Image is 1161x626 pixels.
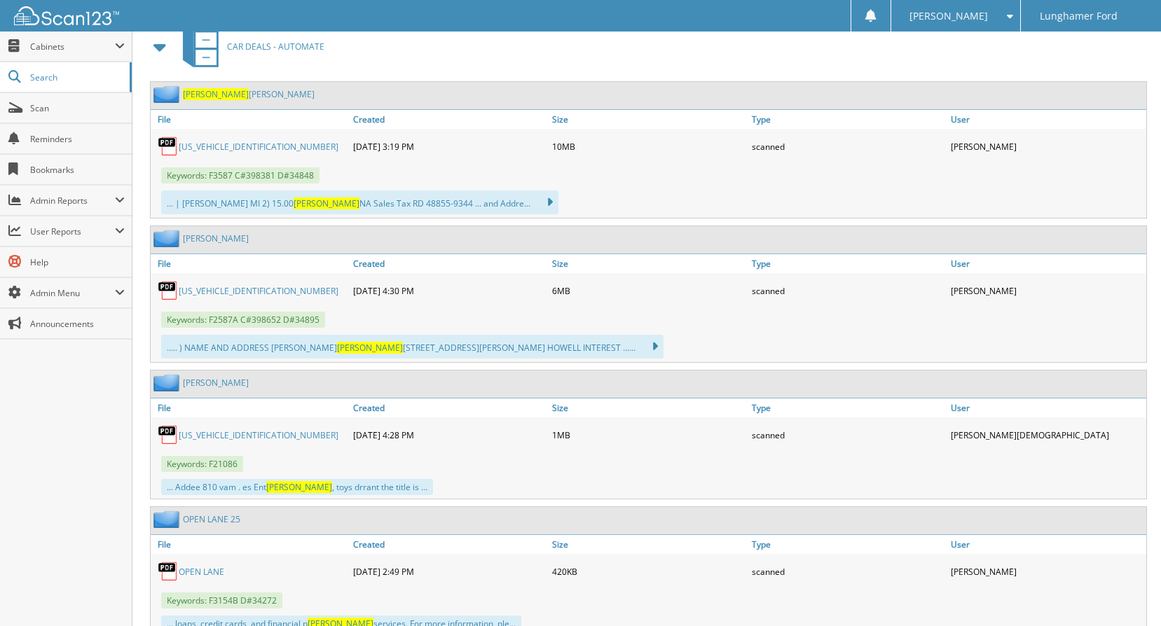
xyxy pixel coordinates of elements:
[153,374,183,391] img: folder2.png
[748,421,947,449] div: scanned
[1040,12,1118,20] span: Lunghamer Ford
[161,456,243,472] span: Keywords: F21086
[947,398,1146,417] a: User
[947,557,1146,585] div: [PERSON_NAME]
[183,377,249,389] a: [PERSON_NAME]
[183,513,240,525] a: OPEN LANE 25
[158,561,179,582] img: PDF.png
[30,71,123,83] span: Search
[549,557,748,585] div: 420KB
[30,133,125,145] span: Reminders
[183,88,249,100] span: [PERSON_NAME]
[161,190,558,214] div: ... | [PERSON_NAME] MI 2) 15.00 NA Sales Tax RD 48855-9344 ... and Addre...
[161,335,664,359] div: ..... ) NAME AND ADDRESS [PERSON_NAME] [STREET_ADDRESS][PERSON_NAME] HOWELL INTEREST ......
[151,110,350,129] a: File
[161,312,325,328] span: Keywords: F2587A C#398652 D#34895
[748,132,947,160] div: scanned
[350,535,549,554] a: Created
[30,102,125,114] span: Scan
[947,254,1146,273] a: User
[153,230,183,247] img: folder2.png
[30,164,125,176] span: Bookmarks
[158,280,179,301] img: PDF.png
[350,557,549,585] div: [DATE] 2:49 PM
[549,421,748,449] div: 1MB
[1091,559,1161,626] iframe: Chat Widget
[748,398,947,417] a: Type
[748,254,947,273] a: Type
[158,136,179,157] img: PDF.png
[30,318,125,330] span: Announcements
[183,88,315,100] a: [PERSON_NAME][PERSON_NAME]
[179,141,338,153] a: [US_VEHICLE_IDENTIFICATION_NUMBER]
[30,225,115,237] span: User Reports
[151,535,350,554] a: File
[947,277,1146,305] div: [PERSON_NAME]
[748,535,947,554] a: Type
[947,132,1146,160] div: [PERSON_NAME]
[549,110,748,129] a: Size
[350,110,549,129] a: Created
[748,277,947,305] div: scanned
[549,132,748,160] div: 10MB
[350,421,549,449] div: [DATE] 4:28 PM
[153,510,183,528] img: folder2.png
[153,85,183,103] img: folder2.png
[350,398,549,417] a: Created
[161,592,282,608] span: Keywords: F3154B D#34272
[14,6,119,25] img: scan123-logo-white.svg
[161,479,433,495] div: ... Addee 810 vam . es Ent , toys drrant the title is ...
[549,535,748,554] a: Size
[30,41,115,53] span: Cabinets
[179,285,338,297] a: [US_VEHICLE_IDENTIFICATION_NUMBER]
[158,424,179,445] img: PDF.png
[337,342,403,354] span: [PERSON_NAME]
[179,566,224,578] a: OPEN LANE
[294,197,359,209] span: [PERSON_NAME]
[748,110,947,129] a: Type
[151,398,350,417] a: File
[549,254,748,273] a: Size
[227,41,324,53] span: CAR DEALS - AUTOMATE
[549,277,748,305] div: 6MB
[30,256,125,268] span: Help
[30,195,115,207] span: Admin Reports
[179,429,338,441] a: [US_VEHICLE_IDENTIFICATION_NUMBER]
[947,421,1146,449] div: [PERSON_NAME][DEMOGRAPHIC_DATA]
[151,254,350,273] a: File
[183,232,249,244] a: [PERSON_NAME]
[30,287,115,299] span: Admin Menu
[161,167,320,183] span: Keywords: F3587 C#398381 D#34848
[909,12,988,20] span: [PERSON_NAME]
[350,254,549,273] a: Created
[266,481,332,493] span: [PERSON_NAME]
[350,132,549,160] div: [DATE] 3:19 PM
[174,19,324,74] a: CAR DEALS - AUTOMATE
[549,398,748,417] a: Size
[748,557,947,585] div: scanned
[350,277,549,305] div: [DATE] 4:30 PM
[947,110,1146,129] a: User
[947,535,1146,554] a: User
